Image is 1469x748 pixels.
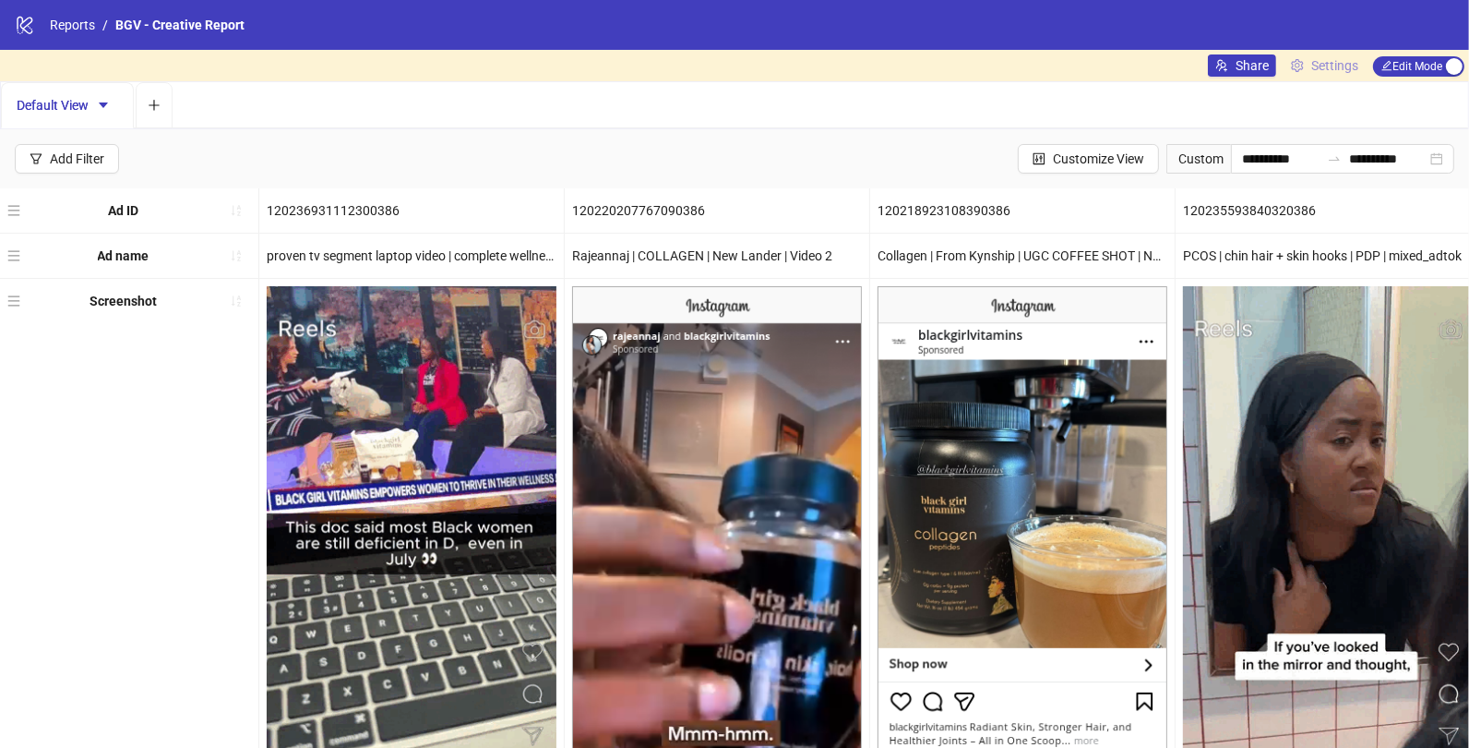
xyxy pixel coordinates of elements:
div: 120236931112300386 [259,188,564,233]
li: / [102,15,108,35]
span: Customize View [1053,151,1144,166]
div: proven tv segment laptop video | complete wellness - v2 [259,234,564,278]
span: Share [1236,58,1269,73]
span: menu [7,249,20,262]
div: Rajeannaj | COLLAGEN | New Lander | Video 2 [565,234,869,278]
button: Add Filter [15,144,119,174]
span: plus [148,99,161,112]
b: Ad ID [108,203,138,218]
div: menu [7,196,25,225]
div: Collagen | From Kynship | UGC COFFEE SHOT | NEW LANDER [870,234,1175,278]
span: caret-down [97,99,110,112]
div: menu [7,241,25,271]
b: Ad name [98,248,149,263]
div: Add Filter [50,151,104,166]
div: Custom [1166,144,1231,174]
button: Customize View [1018,144,1159,174]
span: BGV - Creative Report [115,18,245,32]
span: usergroup-add [1215,59,1228,72]
span: Default View [17,98,118,113]
b: Screenshot [90,294,157,308]
button: Share [1208,54,1276,77]
span: sort-ascending [230,249,243,262]
span: control [1033,152,1045,165]
span: filter [30,152,42,165]
span: menu [7,204,20,217]
button: Add tab [136,82,173,128]
span: swap-right [1327,151,1342,166]
span: sort-ascending [230,295,243,308]
div: 120218923108390386 [870,188,1175,233]
a: Settings [1284,54,1366,77]
a: Reports [46,15,99,35]
span: Settings [1311,55,1358,76]
span: setting [1291,59,1304,72]
span: to [1327,151,1342,166]
span: menu [7,295,20,308]
div: 120220207767090386 [565,188,869,233]
span: sort-ascending [230,204,243,217]
div: menu [7,286,25,316]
